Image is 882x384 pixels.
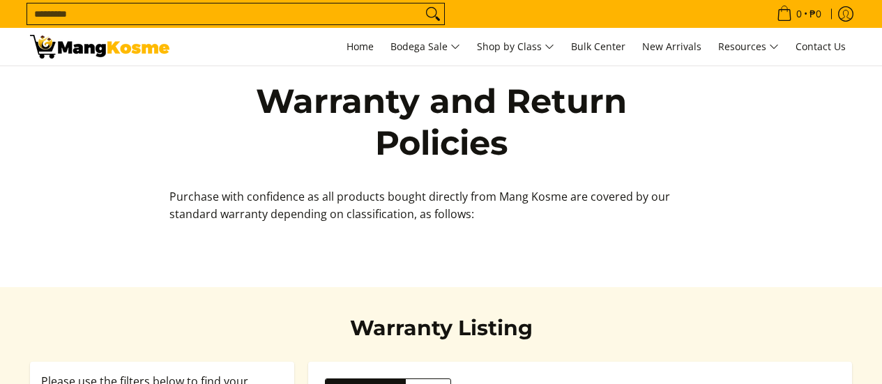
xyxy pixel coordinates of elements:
span: Home [347,40,374,53]
a: Bulk Center [564,28,632,66]
span: • [773,6,826,22]
span: 0 [794,9,804,19]
img: Warranty and Return Policies l Mang Kosme [30,35,169,59]
span: Resources [718,38,779,56]
h1: Warranty and Return Policies [239,80,644,164]
a: Resources [711,28,786,66]
span: New Arrivals [642,40,701,53]
a: Bodega Sale [383,28,467,66]
span: Bodega Sale [390,38,460,56]
span: Shop by Class [477,38,554,56]
button: Search [422,3,444,24]
a: Contact Us [789,28,853,66]
span: ₱0 [807,9,823,19]
span: Bulk Center [571,40,625,53]
span: Contact Us [796,40,846,53]
a: Shop by Class [470,28,561,66]
h2: Warranty Listing [239,315,644,341]
a: New Arrivals [635,28,708,66]
nav: Main Menu [183,28,853,66]
a: Home [340,28,381,66]
span: Purchase with confidence as all products bought directly from Mang Kosme are covered by our stand... [169,189,670,222]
